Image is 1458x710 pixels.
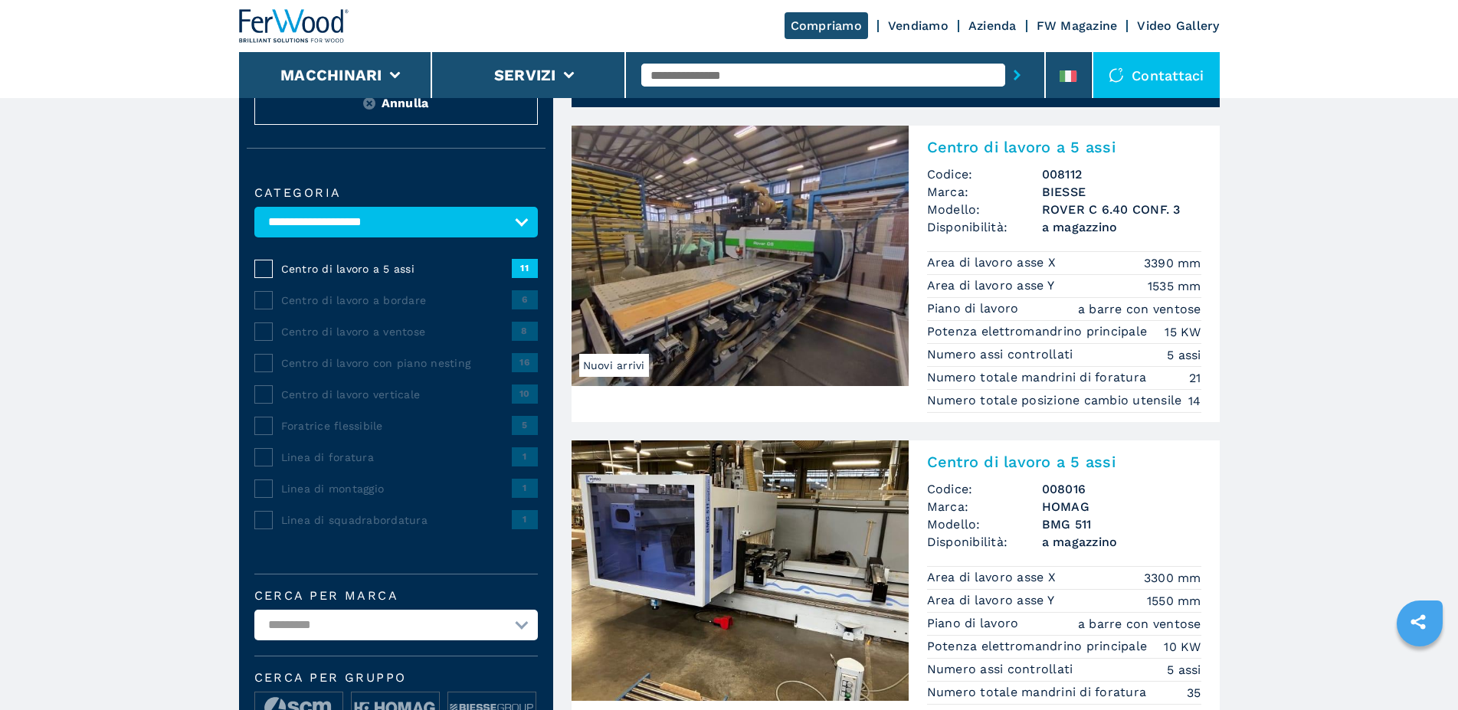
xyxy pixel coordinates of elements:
a: Video Gallery [1137,18,1219,33]
p: Piano di lavoro [927,615,1023,632]
a: Centro di lavoro a 5 assi BIESSE ROVER C 6.40 CONF. 3Nuovi arriviCentro di lavoro a 5 assiCodice:... [572,126,1220,422]
span: Centro di lavoro a ventose [281,324,512,339]
span: Disponibilità: [927,533,1042,551]
span: Modello: [927,201,1042,218]
h2: Centro di lavoro a 5 assi [927,453,1201,471]
p: Numero totale mandrini di foratura [927,684,1151,701]
p: Numero assi controllati [927,661,1077,678]
img: Contattaci [1109,67,1124,83]
em: 1535 mm [1148,277,1201,295]
div: Contattaci [1093,52,1220,98]
span: Foratrice flessibile [281,418,512,434]
span: Linea di foratura [281,450,512,465]
p: Numero assi controllati [927,346,1077,363]
em: 3390 mm [1144,254,1201,272]
img: Ferwood [239,9,349,43]
p: Area di lavoro asse Y [927,277,1059,294]
h3: ROVER C 6.40 CONF. 3 [1042,201,1201,218]
h3: HOMAG [1042,498,1201,515]
span: Centro di lavoro a 5 assi [281,261,512,276]
span: a magazzino [1042,533,1201,551]
span: 1 [512,510,538,528]
span: Annulla [382,94,429,112]
span: Linea di montaggio [281,481,512,496]
p: Numero totale mandrini di foratura [927,369,1151,386]
button: Servizi [494,66,556,84]
p: Area di lavoro asse X [927,569,1060,586]
h3: 008016 [1042,480,1201,498]
span: Centro di lavoro verticale [281,387,512,402]
span: a magazzino [1042,218,1201,236]
a: Vendiamo [888,18,949,33]
em: 1550 mm [1147,592,1201,610]
h3: BMG 511 [1042,515,1201,533]
a: Compriamo [785,12,868,39]
p: Potenza elettromandrino principale [927,638,1152,655]
span: 5 [512,416,538,434]
img: Centro di lavoro a 5 assi BIESSE ROVER C 6.40 CONF. 3 [572,126,909,386]
span: Nuovi arrivi [579,354,649,377]
img: Reset [363,97,375,110]
span: 6 [512,290,538,309]
span: 1 [512,447,538,466]
em: 35 [1187,684,1201,702]
p: Area di lavoro asse X [927,254,1060,271]
button: submit-button [1005,57,1029,93]
button: Macchinari [280,66,382,84]
span: Marca: [927,498,1042,515]
em: 3300 mm [1144,569,1201,587]
a: Azienda [968,18,1017,33]
span: 8 [512,322,538,340]
label: Categoria [254,187,538,199]
h3: BIESSE [1042,183,1201,201]
span: Codice: [927,480,1042,498]
em: 5 assi [1167,346,1201,364]
p: Piano di lavoro [927,300,1023,317]
em: 21 [1189,369,1201,387]
span: Modello: [927,515,1042,533]
h3: 008112 [1042,165,1201,183]
span: Centro di lavoro con piano nesting [281,355,512,371]
span: Codice: [927,165,1042,183]
span: Centro di lavoro a bordare [281,293,512,308]
span: 10 [512,384,538,403]
p: Numero totale posizione cambio utensile [927,392,1186,409]
button: ResetAnnulla [254,81,538,125]
img: Centro di lavoro a 5 assi HOMAG BMG 511 [572,440,909,701]
span: Linea di squadrabordatura [281,512,512,528]
a: FW Magazine [1037,18,1118,33]
h2: Centro di lavoro a 5 assi [927,138,1201,156]
iframe: Chat [1393,641,1447,699]
label: Cerca per marca [254,590,538,602]
em: 14 [1188,392,1201,410]
em: 10 KW [1164,638,1201,656]
span: Disponibilità: [927,218,1042,236]
p: Potenza elettromandrino principale [927,323,1152,340]
em: 5 assi [1167,661,1201,679]
span: Marca: [927,183,1042,201]
span: 11 [512,259,538,277]
em: a barre con ventose [1078,615,1201,633]
span: 1 [512,479,538,497]
a: sharethis [1399,603,1437,641]
span: 16 [512,353,538,371]
p: Area di lavoro asse Y [927,592,1059,609]
em: 15 KW [1165,323,1201,341]
em: a barre con ventose [1078,300,1201,318]
span: Cerca per Gruppo [254,672,538,684]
